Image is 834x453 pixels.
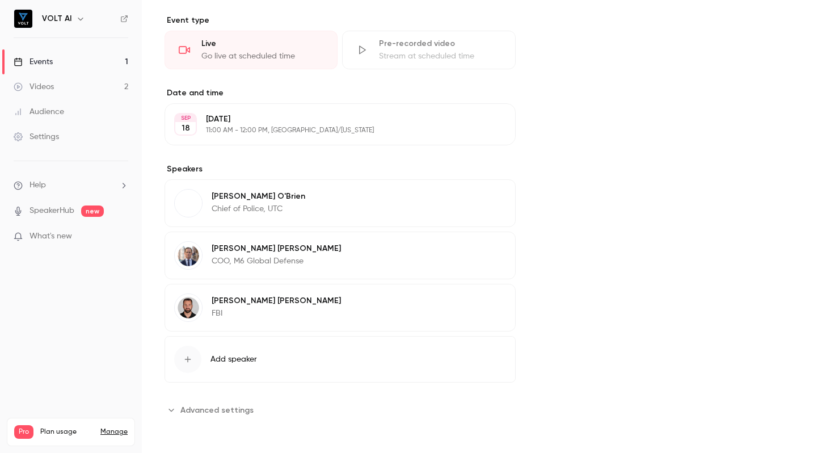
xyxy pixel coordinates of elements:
[165,31,338,69] div: LiveGo live at scheduled time
[14,425,33,439] span: Pro
[165,232,516,279] div: Tim Reboulet[PERSON_NAME] [PERSON_NAME]COO, M6 Global Defense
[175,294,202,321] img: Brian LeBlanc
[30,205,74,217] a: SpeakerHub
[165,284,516,332] div: Brian LeBlanc[PERSON_NAME] [PERSON_NAME]FBI
[165,401,516,419] section: Advanced settings
[212,243,341,254] p: [PERSON_NAME] [PERSON_NAME]
[175,190,202,217] img: Sean O'Brien
[379,38,501,49] div: Pre-recorded video
[180,404,254,416] span: Advanced settings
[165,179,516,227] div: Sean O'Brien[PERSON_NAME] O'BrienChief of Police, UTC
[206,114,456,125] p: [DATE]
[30,230,72,242] span: What's new
[201,51,323,62] div: Go live at scheduled time
[212,295,341,307] p: [PERSON_NAME] [PERSON_NAME]
[182,123,190,134] p: 18
[165,401,260,419] button: Advanced settings
[14,10,32,28] img: VOLT AI
[14,179,128,191] li: help-dropdown-opener
[115,232,128,242] iframe: Noticeable Trigger
[210,354,257,365] span: Add speaker
[165,15,516,26] p: Event type
[14,131,59,142] div: Settings
[100,427,128,437] a: Manage
[14,106,64,118] div: Audience
[165,87,516,99] label: Date and time
[40,427,94,437] span: Plan usage
[206,126,456,135] p: 11:00 AM - 12:00 PM, [GEOGRAPHIC_DATA]/[US_STATE]
[212,255,341,267] p: COO, M6 Global Defense
[212,203,305,215] p: Chief of Police, UTC
[30,179,46,191] span: Help
[81,205,104,217] span: new
[175,242,202,269] img: Tim Reboulet
[165,163,516,175] label: Speakers
[212,191,305,202] p: [PERSON_NAME] O'Brien
[175,114,196,122] div: SEP
[212,308,341,319] p: FBI
[14,56,53,68] div: Events
[165,336,516,383] button: Add speaker
[379,51,501,62] div: Stream at scheduled time
[342,31,515,69] div: Pre-recorded videoStream at scheduled time
[14,81,54,93] div: Videos
[42,13,71,24] h6: VOLT AI
[201,38,323,49] div: Live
